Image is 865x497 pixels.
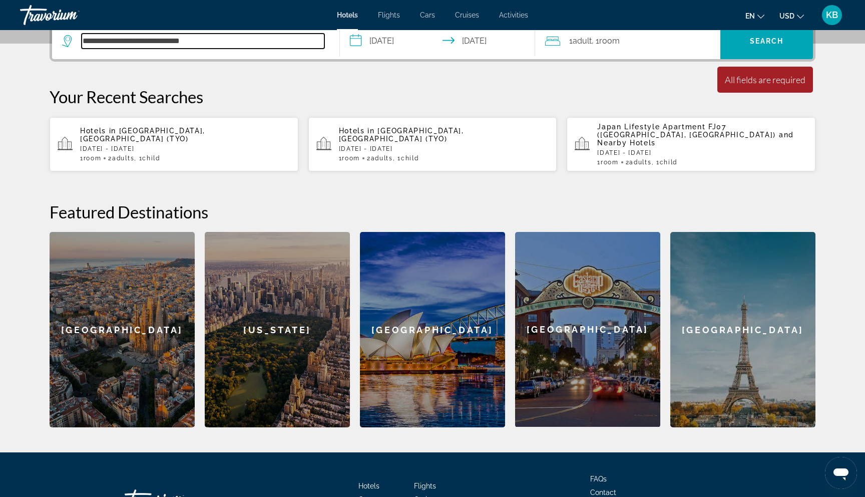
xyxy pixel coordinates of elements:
[108,155,134,162] span: 2
[205,232,350,427] div: [US_STATE]
[393,155,418,162] span: , 1
[573,36,592,46] span: Adult
[339,127,375,135] span: Hotels in
[779,9,804,23] button: Change currency
[401,155,418,162] span: Child
[414,482,436,490] a: Flights
[142,155,160,162] span: Child
[82,34,324,49] input: Search hotel destination
[597,131,794,147] span: and Nearby Hotels
[597,159,618,166] span: 1
[340,23,535,59] button: Select check in and out date
[455,11,479,19] a: Cruises
[339,155,360,162] span: 1
[745,12,755,20] span: en
[50,232,195,427] div: [GEOGRAPHIC_DATA]
[50,232,195,427] a: Barcelona[GEOGRAPHIC_DATA]
[378,11,400,19] a: Flights
[360,232,505,427] a: Sydney[GEOGRAPHIC_DATA]
[569,34,592,48] span: 1
[50,87,815,107] p: Your Recent Searches
[134,155,160,162] span: , 1
[601,159,619,166] span: Room
[725,74,805,85] div: All fields are required
[308,117,557,172] button: Hotels in [GEOGRAPHIC_DATA], [GEOGRAPHIC_DATA] (TYO)[DATE] - [DATE]1Room2Adults, 1Child
[420,11,435,19] a: Cars
[592,34,620,48] span: , 1
[590,488,616,496] a: Contact
[720,23,813,59] button: Search
[626,159,652,166] span: 2
[535,23,720,59] button: Travelers: 1 adult, 0 children
[360,232,505,427] div: [GEOGRAPHIC_DATA]
[515,232,660,427] a: San Diego[GEOGRAPHIC_DATA]
[819,5,845,26] button: User Menu
[205,232,350,427] a: New York[US_STATE]
[567,117,815,172] button: Japan Lifestyle Apartment FJ07 ([GEOGRAPHIC_DATA], [GEOGRAPHIC_DATA]) and Nearby Hotels[DATE] - [...
[629,159,651,166] span: Adults
[745,9,764,23] button: Change language
[358,482,379,490] a: Hotels
[337,11,358,19] a: Hotels
[597,123,776,139] span: Japan Lifestyle Apartment FJ07 ([GEOGRAPHIC_DATA], [GEOGRAPHIC_DATA])
[367,155,393,162] span: 2
[660,159,677,166] span: Child
[670,232,815,427] a: Paris[GEOGRAPHIC_DATA]
[112,155,134,162] span: Adults
[50,117,298,172] button: Hotels in [GEOGRAPHIC_DATA], [GEOGRAPHIC_DATA] (TYO)[DATE] - [DATE]1Room2Adults, 1Child
[652,159,677,166] span: , 1
[590,475,607,483] a: FAQs
[339,127,464,143] span: [GEOGRAPHIC_DATA], [GEOGRAPHIC_DATA] (TYO)
[825,457,857,489] iframe: Button to launch messaging window
[20,2,120,28] a: Travorium
[80,127,205,143] span: [GEOGRAPHIC_DATA], [GEOGRAPHIC_DATA] (TYO)
[50,202,815,222] h2: Featured Destinations
[826,10,838,20] span: KB
[80,127,116,135] span: Hotels in
[371,155,393,162] span: Adults
[597,149,807,156] p: [DATE] - [DATE]
[52,23,813,59] div: Search widget
[779,12,794,20] span: USD
[80,155,101,162] span: 1
[515,232,660,427] div: [GEOGRAPHIC_DATA]
[750,37,784,45] span: Search
[80,145,290,152] p: [DATE] - [DATE]
[670,232,815,427] div: [GEOGRAPHIC_DATA]
[342,155,360,162] span: Room
[339,145,549,152] p: [DATE] - [DATE]
[599,36,620,46] span: Room
[499,11,528,19] a: Activities
[84,155,102,162] span: Room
